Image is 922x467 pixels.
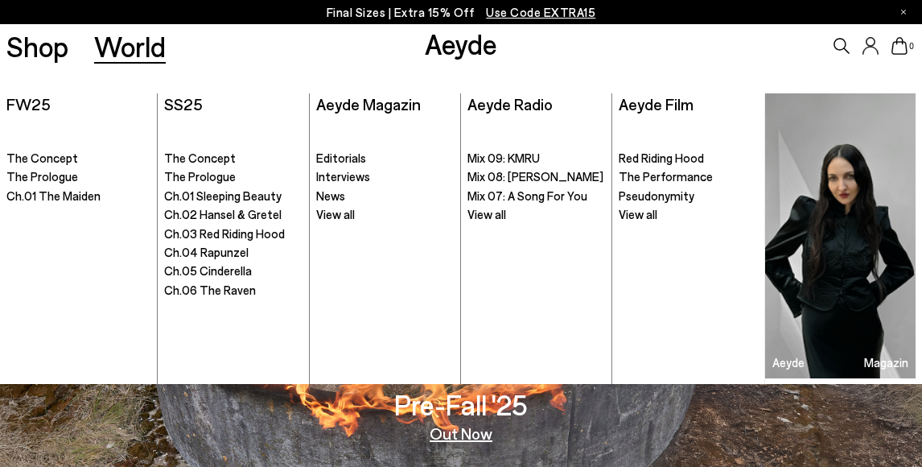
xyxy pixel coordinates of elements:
[619,94,694,114] a: Aeyde Film
[164,207,282,221] span: Ch.02 Hansel & Gretel
[6,188,150,205] a: Ch.01 The Maiden
[316,169,455,185] a: Interviews
[619,169,713,184] span: The Performance
[164,169,303,185] a: The Prologue
[164,151,303,167] a: The Concept
[772,357,805,369] h3: Aeyde
[164,263,252,278] span: Ch.05 Cinderella
[316,94,421,114] a: Aeyde Magazin
[316,207,455,223] a: View all
[425,27,497,60] a: Aeyde
[164,188,303,205] a: Ch.01 Sleeping Beauty
[164,245,303,261] a: Ch.04 Rapunzel
[486,5,595,19] span: Navigate to /collections/ss25-final-sizes
[6,151,78,165] span: The Concept
[467,207,606,223] a: View all
[430,425,492,441] a: Out Now
[6,151,150,167] a: The Concept
[467,169,606,185] a: Mix 08: [PERSON_NAME]
[6,188,101,203] span: Ch.01 The Maiden
[164,188,282,203] span: Ch.01 Sleeping Beauty
[164,263,303,279] a: Ch.05 Cinderella
[6,32,68,60] a: Shop
[316,151,366,165] span: Editorials
[164,226,303,242] a: Ch.03 Red Riding Hood
[467,151,606,167] a: Mix 09: KMRU
[316,151,455,167] a: Editorials
[164,151,236,165] span: The Concept
[316,169,370,184] span: Interviews
[164,245,249,259] span: Ch.04 Rapunzel
[164,94,203,114] a: SS25
[619,151,704,165] span: Red Riding Hood
[891,37,908,55] a: 0
[467,169,603,184] span: Mix 08: [PERSON_NAME]
[765,93,916,378] a: Aeyde Magazin
[6,169,78,184] span: The Prologue
[908,42,916,51] span: 0
[864,357,908,369] h3: Magazin
[619,188,758,205] a: Pseudonymity
[467,94,553,114] a: Aeyde Radio
[394,391,528,419] h3: Pre-Fall '25
[6,169,150,185] a: The Prologue
[316,188,455,205] a: News
[619,207,758,223] a: View all
[164,169,236,184] span: The Prologue
[619,169,758,185] a: The Performance
[467,207,506,221] span: View all
[316,188,345,203] span: News
[467,151,540,165] span: Mix 09: KMRU
[467,188,587,203] span: Mix 07: A Song For You
[164,283,256,297] span: Ch.06 The Raven
[619,207,657,221] span: View all
[164,226,285,241] span: Ch.03 Red Riding Hood
[316,207,355,221] span: View all
[467,188,606,205] a: Mix 07: A Song For You
[164,283,303,299] a: Ch.06 The Raven
[164,207,303,223] a: Ch.02 Hansel & Gretel
[619,188,694,203] span: Pseudonymity
[619,151,758,167] a: Red Riding Hood
[765,93,916,378] img: X-exploration-v2_1_900x.png
[94,32,166,60] a: World
[327,2,596,23] p: Final Sizes | Extra 15% Off
[6,94,51,114] a: FW25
